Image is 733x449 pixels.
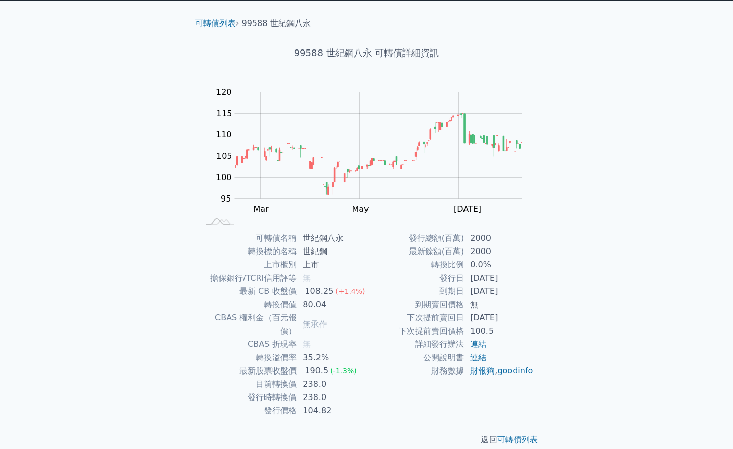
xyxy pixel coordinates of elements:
tspan: 100 [216,172,232,182]
td: 0.0% [464,258,534,271]
td: 80.04 [297,298,366,311]
td: CBAS 折現率 [199,338,297,351]
td: 公開說明書 [366,351,464,364]
li: › [195,17,239,30]
td: 238.0 [297,391,366,404]
td: 轉換溢價率 [199,351,297,364]
span: (+1.4%) [335,287,365,295]
td: 擔保銀行/TCRI信用評等 [199,271,297,285]
td: 最新餘額(百萬) [366,245,464,258]
tspan: May [352,204,369,214]
td: 上市 [297,258,366,271]
tspan: 115 [216,109,232,118]
td: CBAS 權利金（百元報價） [199,311,297,338]
h1: 99588 世紀鋼八永 可轉債詳細資訊 [187,46,546,60]
td: 2000 [464,245,534,258]
td: 2000 [464,232,534,245]
g: Chart [211,87,537,214]
td: [DATE] [464,271,534,285]
td: 到期賣回價格 [366,298,464,311]
a: 財報狗 [470,366,495,376]
td: 最新股票收盤價 [199,364,297,378]
td: 轉換比例 [366,258,464,271]
tspan: 120 [216,87,232,97]
p: 返回 [187,434,546,446]
td: 目前轉換價 [199,378,297,391]
tspan: Mar [253,204,269,214]
span: 無 [303,339,311,349]
td: 轉換標的名稱 [199,245,297,258]
a: 連結 [470,353,486,362]
span: (-1.3%) [330,367,357,375]
td: , [464,364,534,378]
td: 發行時轉換價 [199,391,297,404]
a: 可轉債列表 [195,18,236,28]
tspan: 95 [221,194,231,204]
td: 詳細發行辦法 [366,338,464,351]
td: 轉換價值 [199,298,297,311]
a: 可轉債列表 [497,435,538,444]
td: [DATE] [464,311,534,325]
span: 無 [303,273,311,283]
td: 世紀鋼八永 [297,232,366,245]
div: 108.25 [303,285,335,298]
td: 發行日 [366,271,464,285]
span: 無承作 [303,319,327,329]
td: 238.0 [297,378,366,391]
td: 下次提前賣回日 [366,311,464,325]
td: [DATE] [464,285,534,298]
tspan: [DATE] [454,204,481,214]
div: 190.5 [303,364,330,378]
td: 104.82 [297,404,366,417]
td: 100.5 [464,325,534,338]
td: 35.2% [297,351,366,364]
td: 發行總額(百萬) [366,232,464,245]
tspan: 105 [216,151,232,161]
li: 99588 世紀鋼八永 [242,17,311,30]
a: 連結 [470,339,486,349]
td: 上市櫃別 [199,258,297,271]
td: 最新 CB 收盤價 [199,285,297,298]
a: goodinfo [497,366,533,376]
td: 到期日 [366,285,464,298]
tspan: 110 [216,130,232,139]
td: 下次提前賣回價格 [366,325,464,338]
td: 發行價格 [199,404,297,417]
td: 世紀鋼 [297,245,366,258]
td: 財務數據 [366,364,464,378]
td: 可轉債名稱 [199,232,297,245]
td: 無 [464,298,534,311]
